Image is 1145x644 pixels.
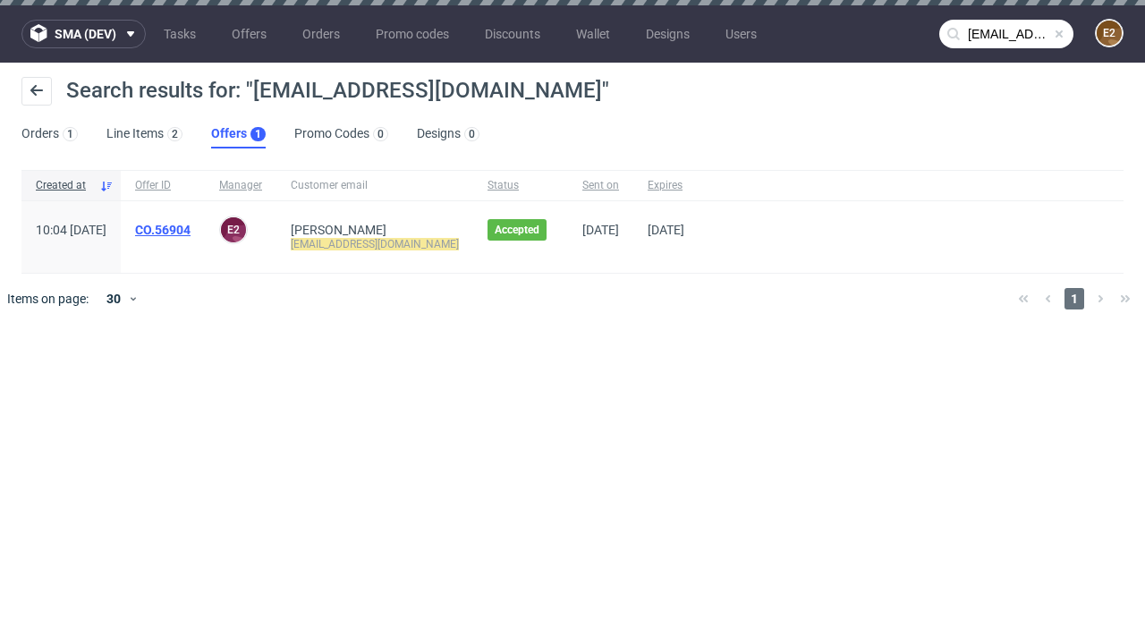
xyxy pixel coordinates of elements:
div: 0 [377,128,384,140]
div: 1 [67,128,73,140]
span: Accepted [495,223,539,237]
span: Search results for: "[EMAIL_ADDRESS][DOMAIN_NAME]" [66,78,609,103]
span: Created at [36,178,92,193]
a: Promo Codes0 [294,120,388,148]
span: sma (dev) [55,28,116,40]
a: Line Items2 [106,120,182,148]
a: Tasks [153,20,207,48]
div: 1 [255,128,261,140]
span: Offer ID [135,178,191,193]
a: Offers1 [211,120,266,148]
span: Sent on [582,178,619,193]
button: sma (dev) [21,20,146,48]
span: Expires [648,178,684,193]
div: 30 [96,286,128,311]
a: Users [715,20,768,48]
a: Orders [292,20,351,48]
a: Promo codes [365,20,460,48]
figcaption: e2 [1097,21,1122,46]
mark: [EMAIL_ADDRESS][DOMAIN_NAME] [291,238,459,250]
span: 10:04 [DATE] [36,223,106,237]
figcaption: e2 [221,217,246,242]
a: Orders1 [21,120,78,148]
a: Designs [635,20,700,48]
span: [DATE] [648,223,684,237]
div: 0 [469,128,475,140]
span: Customer email [291,178,459,193]
a: [PERSON_NAME] [291,223,386,237]
span: Items on page: [7,290,89,308]
a: Discounts [474,20,551,48]
span: 1 [1064,288,1084,309]
span: Manager [219,178,262,193]
a: Wallet [565,20,621,48]
a: Offers [221,20,277,48]
a: CO.56904 [135,223,191,237]
span: [DATE] [582,223,619,237]
div: 2 [172,128,178,140]
span: Status [488,178,554,193]
a: Designs0 [417,120,479,148]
